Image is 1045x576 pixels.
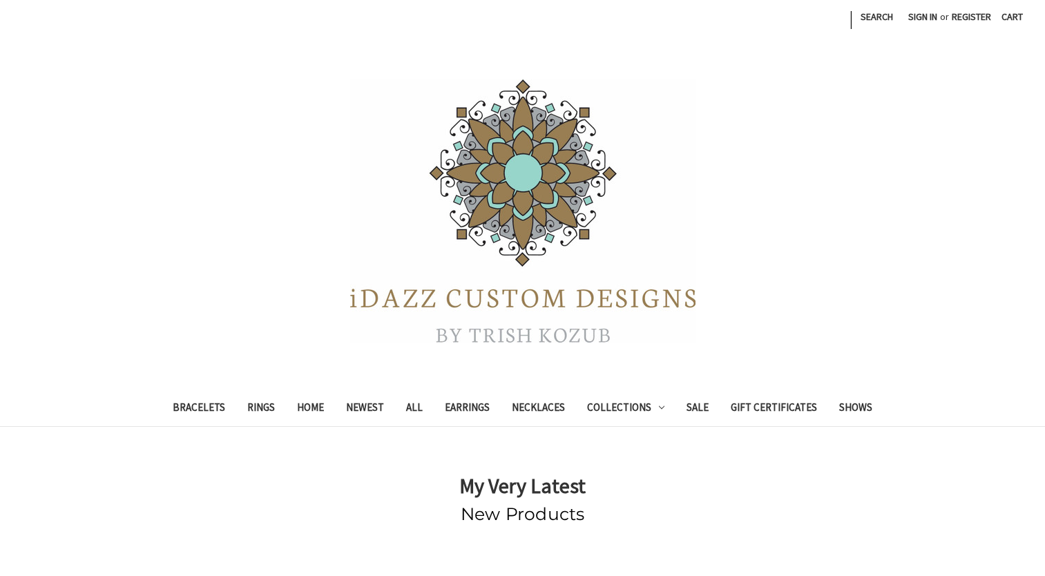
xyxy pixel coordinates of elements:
[350,79,696,343] img: iDazz Custom Designs
[848,6,853,32] li: |
[501,392,576,426] a: Necklaces
[939,10,950,24] span: or
[1001,10,1023,23] span: Cart
[162,392,236,426] a: Bracelets
[335,392,395,426] a: Newest
[395,392,434,426] a: All
[236,392,286,426] a: Rings
[459,472,586,499] strong: My Very Latest
[286,392,335,426] a: Home
[720,392,828,426] a: Gift Certificates
[434,392,501,426] a: Earrings
[137,501,908,528] h2: New Products
[828,392,883,426] a: Shows
[576,392,675,426] a: Collections
[675,392,720,426] a: Sale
